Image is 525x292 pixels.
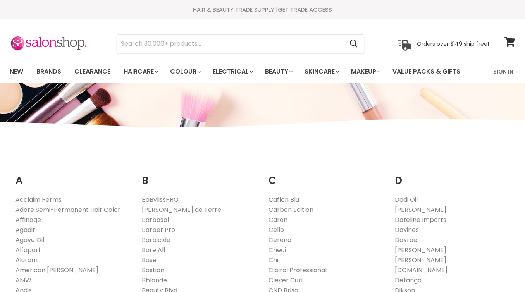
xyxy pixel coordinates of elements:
[299,64,344,80] a: Skincare
[15,246,41,254] a: Alfaparf
[395,195,418,204] a: Dadi Oil
[142,246,165,254] a: Bare All
[69,64,116,80] a: Clearance
[387,64,466,80] a: Value Packs & Gifts
[395,163,510,189] h2: D
[395,225,419,234] a: Davines
[489,64,518,80] a: Sign In
[15,235,44,244] a: Agave Oil
[142,215,169,224] a: Barbasol
[117,35,343,53] input: Search
[395,205,446,214] a: [PERSON_NAME]
[164,64,205,80] a: Colour
[142,205,221,214] a: [PERSON_NAME] de Terre
[269,163,383,189] h2: C
[259,64,297,80] a: Beauty
[142,235,170,244] a: Barbicide
[4,64,29,80] a: New
[15,266,98,275] a: American [PERSON_NAME]
[417,40,489,47] p: Orders over $149 ship free!
[269,276,303,285] a: Clever Curl
[4,60,477,83] ul: Main menu
[15,195,62,204] a: Acclaim Perms
[117,34,364,53] form: Product
[142,225,175,234] a: Barber Pro
[207,64,258,80] a: Electrical
[395,256,446,265] a: [PERSON_NAME]
[269,205,313,214] a: Carbon Edition
[142,266,164,275] a: Bastion
[142,163,256,189] h2: B
[269,246,286,254] a: Checi
[142,276,167,285] a: Bblonde
[269,225,284,234] a: Cello
[269,235,291,244] a: Cerena
[269,215,287,224] a: Caron
[395,276,422,285] a: Detango
[395,235,417,244] a: Davroe
[142,256,157,265] a: Base
[15,205,120,214] a: Adore Semi-Permanent Hair Color
[15,225,35,234] a: Agadir
[15,163,130,189] h2: A
[278,5,332,14] a: GET TRADE ACCESS
[15,215,41,224] a: Affinage
[345,64,385,80] a: Makeup
[142,195,179,204] a: BaBylissPRO
[118,64,163,80] a: Haircare
[395,266,448,275] a: [DOMAIN_NAME]
[31,64,67,80] a: Brands
[15,256,38,265] a: Aluram
[395,246,446,254] a: [PERSON_NAME]
[269,256,278,265] a: Chi
[343,35,364,53] button: Search
[269,195,299,204] a: Caflon Blu
[395,215,446,224] a: Dateline Imports
[269,266,327,275] a: Clairol Professional
[15,276,31,285] a: AMW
